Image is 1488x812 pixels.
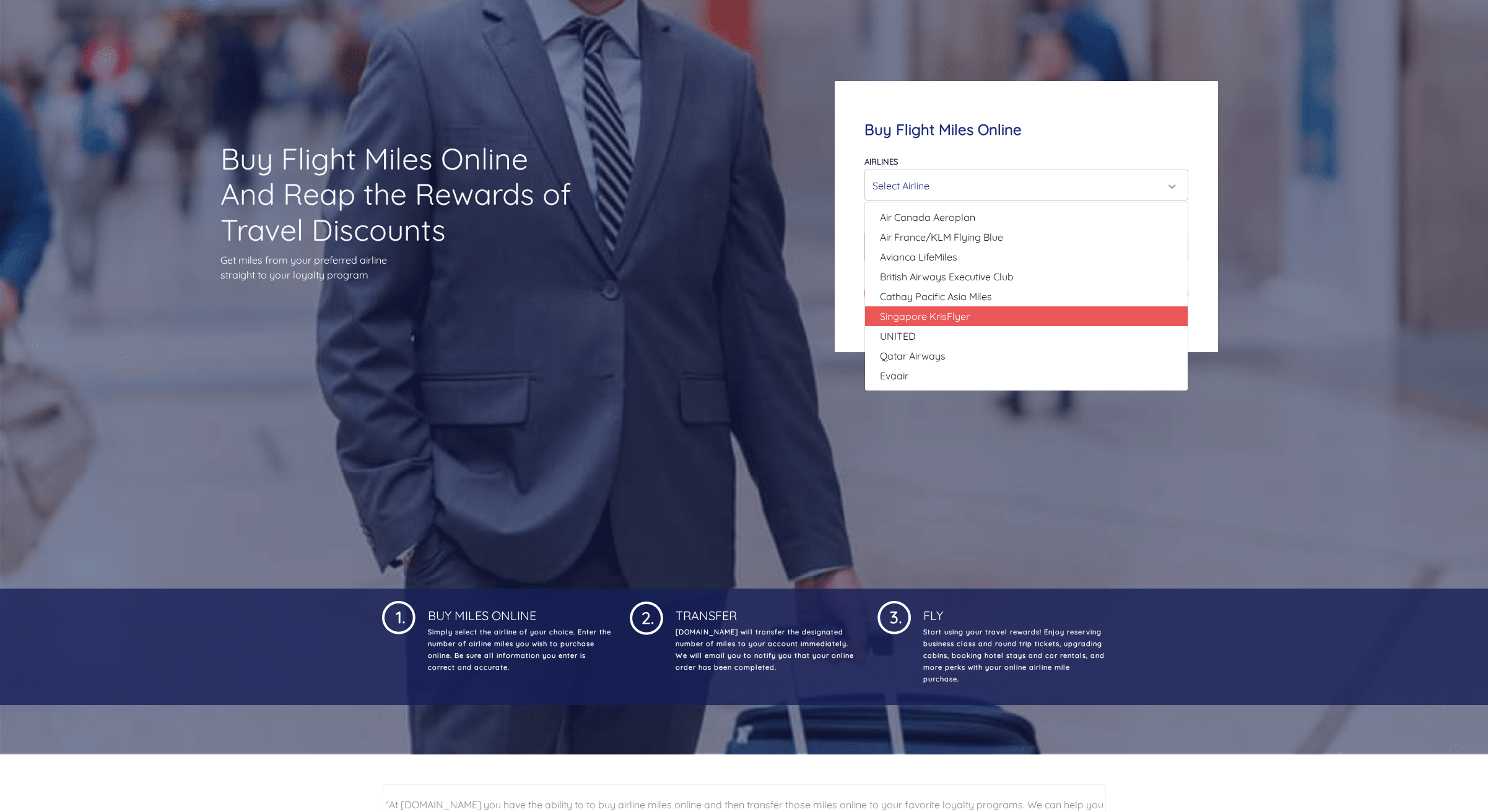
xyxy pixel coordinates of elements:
[880,269,1014,284] span: British Airways Executive Club
[921,598,1107,623] h4: Fly
[880,230,1003,244] span: Air France/KLM Flying Blue
[880,309,970,324] span: Singapore KrisFlyer
[864,121,1188,139] h4: Buy Flight Miles Online
[880,210,975,225] span: Air Canada Aeroplan
[382,598,416,634] img: 1
[425,598,611,623] h4: Buy Miles Online
[864,170,1188,201] button: Select Airline
[921,626,1107,685] p: Start using your travel rewards! Enjoy reserving business class and round trip tickets, upgrading...
[673,598,859,623] h4: Transfer
[880,289,992,304] span: Cathay Pacific Asia Miles
[880,249,957,264] span: Avianca LifeMiles
[880,368,908,383] span: Evaair
[877,598,911,634] img: 1
[425,626,611,673] p: Simply select the airline of your choice. Enter the number of airline miles you wish to purchase ...
[673,626,859,673] p: [DOMAIN_NAME] will transfer the designated number of miles to your account immediately. We will e...
[220,253,577,282] p: Get miles from your preferred airline straight to your loyalty program
[880,329,916,343] span: UNITED
[630,598,663,635] img: 1
[864,157,898,166] label: Airlines
[220,141,577,248] h1: Buy Flight Miles Online And Reap the Rewards of Travel Discounts
[880,348,946,363] span: Qatar Airways
[872,174,1173,197] div: Select Airline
